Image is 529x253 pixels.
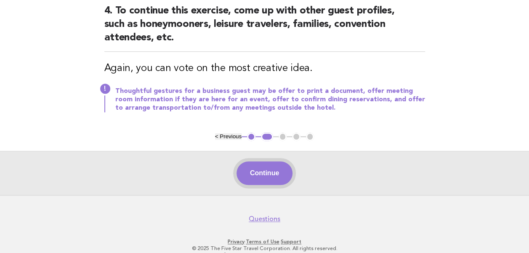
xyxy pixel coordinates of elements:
[249,215,280,223] a: Questions
[237,161,292,185] button: Continue
[104,4,425,52] h2: 4. To continue this exercise, come up with other guest profiles, such as honeymooners, leisure tr...
[104,62,425,75] h3: Again, you can vote on the most creative idea.
[215,133,242,140] button: < Previous
[261,132,273,141] button: 2
[12,245,517,252] p: © 2025 The Five Star Travel Corporation. All rights reserved.
[246,239,279,245] a: Terms of Use
[228,239,245,245] a: Privacy
[281,239,301,245] a: Support
[12,238,517,245] p: · ·
[115,87,425,112] p: Thoughtful gestures for a business guest may be offer to print a document, offer meeting room inf...
[247,132,255,141] button: 1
